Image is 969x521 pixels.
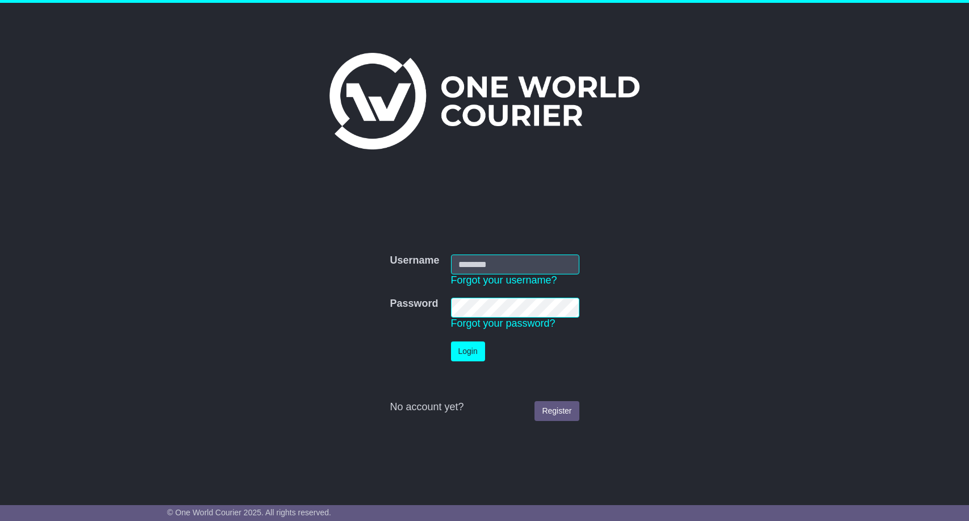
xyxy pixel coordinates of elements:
div: No account yet? [390,401,579,414]
label: Username [390,255,439,267]
img: One World [329,53,640,149]
a: Forgot your password? [451,318,555,329]
label: Password [390,298,438,310]
a: Register [534,401,579,421]
span: © One World Courier 2025. All rights reserved. [167,508,331,517]
a: Forgot your username? [451,274,557,286]
button: Login [451,341,485,361]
